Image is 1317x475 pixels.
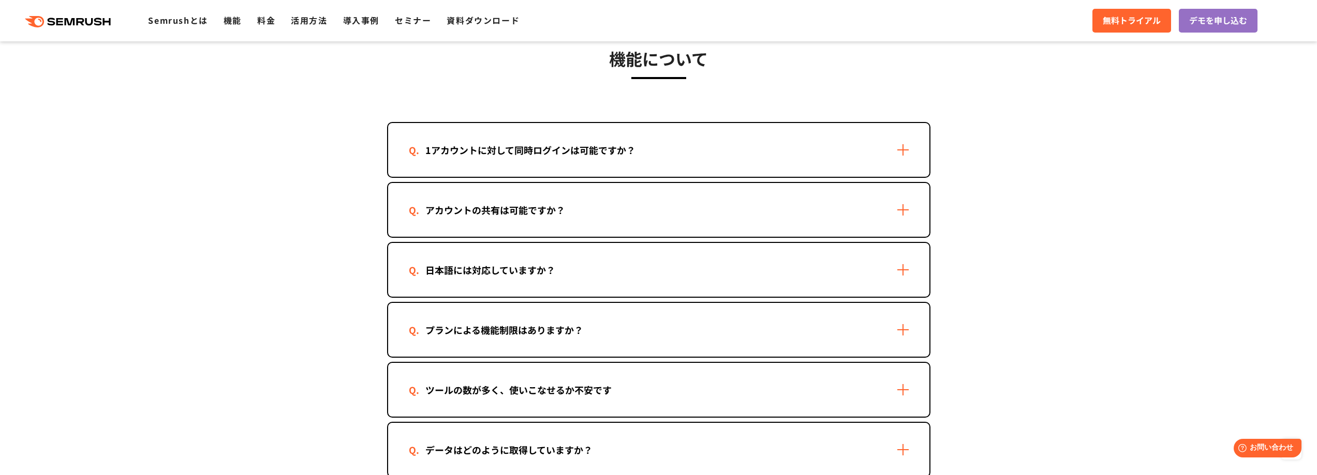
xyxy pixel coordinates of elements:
[291,14,327,26] a: 活用方法
[1092,9,1171,33] a: 無料トライアル
[257,14,275,26] a: 料金
[409,442,609,457] div: データはどのように取得していますか？
[409,382,628,397] div: ツールの数が多く、使いこなせるか不安です
[343,14,379,26] a: 導入事例
[409,263,572,278] div: 日本語には対応していますか？
[1103,14,1161,27] span: 無料トライアル
[224,14,242,26] a: 機能
[1225,435,1306,464] iframe: Help widget launcher
[409,203,582,218] div: アカウントの共有は可能ですか？
[148,14,208,26] a: Semrushとは
[409,323,600,338] div: プランによる機能制限はありますか？
[395,14,431,26] a: セミナー
[409,143,652,158] div: 1アカウントに対して同時ログインは可能ですか？
[1189,14,1247,27] span: デモを申し込む
[1179,9,1257,33] a: デモを申し込む
[387,45,930,71] h3: 機能について
[447,14,520,26] a: 資料ダウンロード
